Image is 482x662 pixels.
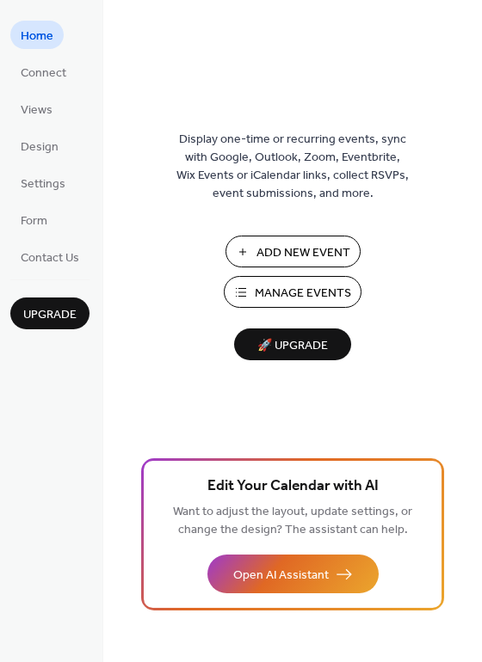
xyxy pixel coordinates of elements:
[233,567,329,585] span: Open AI Assistant
[10,95,63,123] a: Views
[10,297,90,329] button: Upgrade
[176,131,409,203] span: Display one-time or recurring events, sync with Google, Outlook, Zoom, Eventbrite, Wix Events or ...
[21,249,79,267] span: Contact Us
[255,285,351,303] span: Manage Events
[244,334,341,358] span: 🚀 Upgrade
[23,306,77,324] span: Upgrade
[21,175,65,193] span: Settings
[21,101,53,120] span: Views
[256,244,350,262] span: Add New Event
[10,21,64,49] a: Home
[21,138,59,156] span: Design
[21,28,53,46] span: Home
[10,242,90,271] a: Contact Us
[173,500,412,542] span: Want to adjust the layout, update settings, or change the design? The assistant can help.
[21,212,47,230] span: Form
[234,328,351,360] button: 🚀 Upgrade
[224,276,361,308] button: Manage Events
[10,205,58,234] a: Form
[10,132,69,160] a: Design
[10,169,76,197] a: Settings
[226,236,361,267] button: Add New Event
[207,475,379,499] span: Edit Your Calendar with AI
[21,64,66,83] span: Connect
[207,555,379,593] button: Open AI Assistant
[10,58,77,86] a: Connect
